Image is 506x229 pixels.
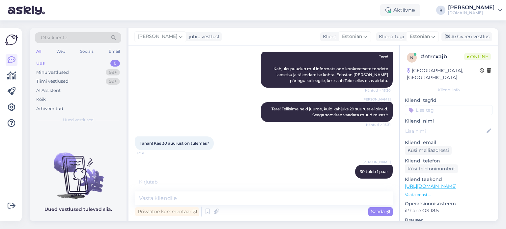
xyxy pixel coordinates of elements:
span: Estonian [342,33,362,40]
p: Kliendi telefon [405,157,493,164]
p: Kliendi email [405,139,493,146]
div: Arhiveeritud [36,105,63,112]
span: Tere! Tellisime neid juurde, kuid kahjuks 29 suurust ei olnud. Seega soovitan vaadata muud mustrit [271,106,389,117]
a: [PERSON_NAME][DOMAIN_NAME] [448,5,502,15]
div: Klient [320,33,336,40]
div: AI Assistent [36,87,61,94]
p: iPhone OS 18.5 [405,207,493,214]
span: n [410,55,413,60]
div: 99+ [106,69,120,76]
div: [PERSON_NAME] [448,5,495,10]
span: Saada [371,209,390,215]
a: [URL][DOMAIN_NAME] [405,183,457,189]
div: Klienditugi [376,33,404,40]
p: Vaata edasi ... [405,192,493,198]
div: Arhiveeri vestlus [441,32,492,41]
input: Lisa tag [405,105,493,115]
p: Operatsioonisüsteem [405,200,493,207]
span: Estonian [410,33,430,40]
div: Minu vestlused [36,69,69,76]
img: No chats [30,141,126,200]
span: Tänan! Kas 30 auurust on tulemas? [140,141,209,146]
div: juhib vestlust [186,33,220,40]
div: R [436,6,445,15]
span: [PERSON_NAME] [362,97,391,102]
div: Kirjutab [135,179,393,186]
div: # ntrcxajb [421,53,464,61]
div: [DOMAIN_NAME] [448,10,495,15]
span: 13:31 [137,151,162,156]
span: Nähtud ✓ 13:30 [365,88,391,93]
span: Tere! Kahjuks puudub mul informatsioon konkreetsete toodete laoseisu ja täiendamise kohta. Edasta... [273,54,389,83]
div: Web [55,47,67,56]
div: Kliendi info [405,87,493,93]
span: Uued vestlused [63,117,94,123]
span: Nähtud ✓ 13:31 [366,122,391,127]
div: [GEOGRAPHIC_DATA], [GEOGRAPHIC_DATA] [407,67,480,81]
div: Küsi meiliaadressi [405,146,452,155]
div: Email [107,47,121,56]
div: Uus [36,60,45,67]
span: Otsi kliente [41,34,67,41]
div: Socials [79,47,95,56]
span: . [157,179,158,185]
div: Kõik [36,96,46,103]
span: [PERSON_NAME] [138,33,177,40]
div: 0 [110,60,120,67]
div: Küsi telefoninumbrit [405,164,458,173]
p: Klienditeekond [405,176,493,183]
div: Privaatne kommentaar [135,207,199,216]
span: [PERSON_NAME] [362,159,391,164]
div: Aktiivne [380,4,420,16]
span: Online [464,53,491,60]
input: Lisa nimi [405,128,485,135]
p: Uued vestlused tulevad siia. [44,206,112,213]
div: Tiimi vestlused [36,78,69,85]
span: 30 tuleb 1 paar [360,169,388,174]
div: 99+ [106,78,120,85]
p: Kliendi tag'id [405,97,493,104]
div: All [35,47,42,56]
img: Askly Logo [5,34,18,46]
p: Brauser [405,217,493,224]
p: Kliendi nimi [405,118,493,125]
